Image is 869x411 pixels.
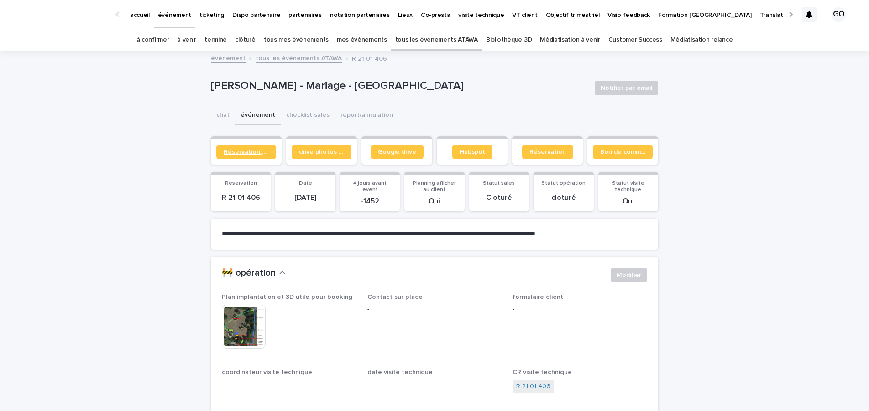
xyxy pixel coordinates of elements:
[222,268,286,279] button: 🚧 opération
[612,181,644,192] span: Statut visite technique
[367,294,423,300] span: Contact sur place
[483,181,515,186] span: Statut sales
[281,193,330,202] p: [DATE]
[211,79,587,93] p: [PERSON_NAME] - Mariage - [GEOGRAPHIC_DATA]
[216,193,265,202] p: R 21 01 406
[600,149,645,155] span: Bon de commande
[222,268,276,279] h2: 🚧 opération
[281,106,335,125] button: checklist sales
[539,193,588,202] p: cloturé
[299,181,312,186] span: Date
[604,197,653,206] p: Oui
[204,29,227,51] a: terminé
[256,52,342,63] a: tous les événements ATAWA
[593,145,653,159] a: Bon de commande
[475,193,523,202] p: Cloturé
[224,149,269,155] span: Réservation client
[486,29,532,51] a: Bibliothèque 3D
[367,369,433,375] span: date visite technique
[367,380,502,390] p: -
[346,197,394,206] p: -1452
[18,5,107,24] img: Ls34BcGeRexTGTNfXpUC
[225,181,257,186] span: Reservation
[335,106,398,125] button: report/annulation
[353,181,387,192] span: # jours avant event
[337,29,387,51] a: mes événements
[235,106,281,125] button: événement
[222,380,356,390] p: -
[522,145,573,159] a: Réservation
[235,29,256,51] a: clôturé
[540,29,600,51] a: Médiatisation à venir
[513,305,647,314] p: -
[211,106,235,125] button: chat
[211,52,246,63] a: événement
[541,181,586,186] span: Statut opération
[452,145,492,159] a: Hubspot
[617,271,641,280] span: Modifier
[513,294,563,300] span: formulaire client
[601,83,652,93] span: Notifier par email
[516,382,550,391] a: R 21 01 406
[299,149,344,155] span: drive photos coordinateur
[608,29,662,51] a: Customer Success
[595,81,658,95] button: Notifier par email
[371,145,424,159] a: Google drive
[413,181,456,192] span: Planning afficher au client
[216,145,276,159] a: Réservation client
[460,149,485,155] span: Hubspot
[529,149,566,155] span: Réservation
[222,294,352,300] span: Plan implantation et 3D utile pour booking
[611,268,647,282] button: Modifier
[832,7,846,22] div: GO
[367,305,502,314] p: -
[410,197,459,206] p: Oui
[136,29,169,51] a: à confirmer
[395,29,478,51] a: tous les événements ATAWA
[352,53,387,63] p: R 21 01 406
[670,29,733,51] a: Médiatisation relance
[264,29,329,51] a: tous mes événements
[378,149,416,155] span: Google drive
[177,29,196,51] a: à venir
[513,369,572,375] span: CR visite technique
[292,145,351,159] a: drive photos coordinateur
[222,369,312,375] span: coordinateur visite technique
